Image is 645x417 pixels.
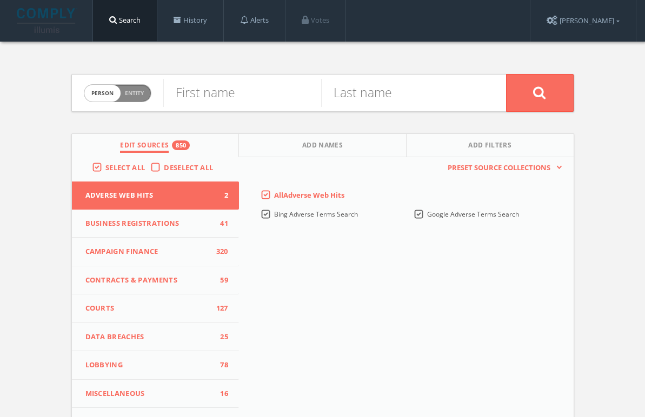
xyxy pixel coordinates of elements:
img: illumis [17,8,77,33]
span: All Adverse Web Hits [274,190,344,200]
span: Add Names [302,140,343,153]
button: Add Names [239,134,407,157]
span: Lobbying [85,360,212,371]
button: Contracts & Payments59 [72,266,239,295]
span: Deselect All [164,163,213,172]
span: 78 [212,360,228,371]
button: Business Registrations41 [72,210,239,238]
span: 127 [212,303,228,314]
span: Add Filters [468,140,511,153]
span: Courts [85,303,212,314]
span: 320 [212,246,228,257]
span: 16 [212,388,228,399]
span: 2 [212,190,228,201]
span: 41 [212,218,228,229]
button: Adverse Web Hits2 [72,181,239,210]
span: Adverse Web Hits [85,190,212,201]
span: Entity [125,89,144,97]
span: Contracts & Payments [85,275,212,286]
span: Preset Source Collections [442,163,556,173]
div: 850 [172,140,190,150]
span: Bing Adverse Terms Search [274,210,358,219]
button: Data Breaches25 [72,323,239,352]
span: Business Registrations [85,218,212,229]
span: 59 [212,275,228,286]
button: Campaign Finance320 [72,238,239,266]
button: Lobbying78 [72,351,239,380]
span: 25 [212,332,228,342]
span: Edit Sources [120,140,169,153]
span: Data Breaches [85,332,212,342]
button: Courts127 [72,294,239,323]
span: Campaign Finance [85,246,212,257]
span: Select All [105,163,145,172]
button: Preset Source Collections [442,163,562,173]
button: Add Filters [407,134,574,157]
span: person [84,85,121,102]
button: Miscellaneous16 [72,380,239,408]
button: Edit Sources850 [72,134,240,157]
span: Google Adverse Terms Search [427,210,519,219]
span: Miscellaneous [85,388,212,399]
